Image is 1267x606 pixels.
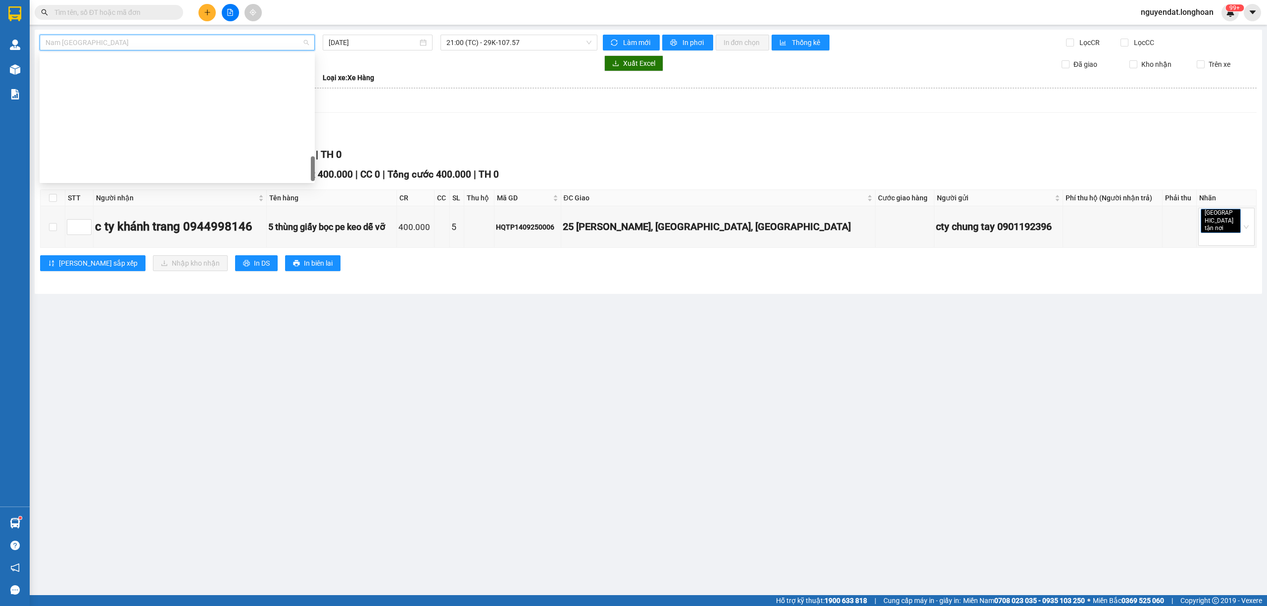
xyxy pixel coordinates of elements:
span: Mã GD [497,192,551,203]
div: c ty khánh trang 0944998146 [95,218,265,236]
span: sort-ascending [48,260,55,268]
span: plus [204,9,211,16]
span: Loại xe: Xe Hàng [323,72,374,83]
span: In phơi [682,37,705,48]
button: file-add [222,4,239,21]
span: | [355,169,358,180]
span: bar-chart [780,39,788,47]
img: warehouse-icon [10,40,20,50]
th: SL [450,190,464,206]
span: search [41,9,48,16]
input: Tìm tên, số ĐT hoặc mã đơn [54,7,171,18]
span: Đã giao [1070,59,1101,70]
img: warehouse-icon [10,64,20,75]
span: aim [249,9,256,16]
img: warehouse-icon [10,518,20,528]
button: caret-down [1244,4,1261,21]
span: TH 0 [479,169,499,180]
sup: 1 [19,516,22,519]
span: ⚪️ [1087,599,1090,603]
span: [GEOGRAPHIC_DATA] tận nơi [1201,209,1241,233]
span: Người gửi [937,192,1053,203]
span: message [10,585,20,595]
span: Cung cấp máy in - giấy in: [883,595,961,606]
span: Lọc CR [1075,37,1101,48]
span: Làm mới [623,37,652,48]
th: STT [65,190,94,206]
span: caret-down [1248,8,1257,17]
th: CR [397,190,435,206]
button: downloadXuất Excel [604,55,663,71]
img: solution-icon [10,89,20,99]
button: plus [198,4,216,21]
span: In biên lai [304,258,333,269]
th: Phải thu [1163,190,1197,206]
th: Thu hộ [464,190,494,206]
span: download [612,60,619,68]
input: 14/09/2025 [329,37,418,48]
strong: 0708 023 035 - 0935 103 250 [994,597,1085,605]
div: Nhãn [1199,192,1254,203]
div: 5 thùng giấy bọc pe keo dễ vỡ [268,220,394,234]
span: file-add [227,9,234,16]
span: printer [293,260,300,268]
span: nguyendat.longhoan [1133,6,1221,18]
span: question-circle [10,541,20,550]
img: logo-vxr [8,6,21,21]
button: sort-ascending[PERSON_NAME] sắp xếp [40,255,146,271]
span: | [1171,595,1173,606]
span: CC 0 [360,169,380,180]
img: icon-new-feature [1226,8,1235,17]
button: aim [244,4,262,21]
div: 5 [451,220,462,234]
span: | [383,169,385,180]
th: CC [435,190,450,206]
strong: 0369 525 060 [1121,597,1164,605]
span: Hỗ trợ kỹ thuật: [776,595,867,606]
div: HQTP1409250006 [496,222,559,233]
span: TH 0 [321,148,341,160]
button: In đơn chọn [716,35,770,50]
span: sync [611,39,619,47]
span: | [875,595,876,606]
span: Miền Nam [963,595,1085,606]
span: notification [10,563,20,572]
button: printerIn biên lai [285,255,341,271]
span: Tổng cước 400.000 [388,169,471,180]
span: In DS [254,258,270,269]
span: Miền Bắc [1093,595,1164,606]
span: Thống kê [792,37,822,48]
button: printerIn DS [235,255,278,271]
div: cty chung tay 0901192396 [936,219,1061,234]
span: ĐC Giao [564,192,865,203]
div: 25 [PERSON_NAME], [GEOGRAPHIC_DATA], [GEOGRAPHIC_DATA] [563,219,874,234]
span: close [1225,226,1230,231]
button: bar-chartThống kê [772,35,829,50]
span: printer [670,39,679,47]
span: Lọc CC [1130,37,1156,48]
span: Người nhận [96,192,256,203]
th: Tên hàng [267,190,396,206]
div: 400.000 [398,221,433,234]
span: copyright [1212,597,1219,604]
span: Kho nhận [1137,59,1175,70]
span: | [316,148,318,160]
span: Nam Trung Bắc QL1A [46,35,309,50]
strong: 1900 633 818 [825,597,867,605]
button: syncLàm mới [603,35,660,50]
span: | [474,169,476,180]
th: Phí thu hộ (Người nhận trả) [1063,190,1163,206]
span: printer [243,260,250,268]
span: CR 400.000 [303,169,353,180]
th: Cước giao hàng [876,190,935,206]
sup: 425 [1225,4,1244,11]
span: Xuất Excel [623,58,655,69]
button: printerIn phơi [662,35,713,50]
span: 21:00 (TC) - 29K-107.57 [446,35,592,50]
td: HQTP1409250006 [494,206,561,248]
span: [PERSON_NAME] sắp xếp [59,258,138,269]
span: Trên xe [1205,59,1234,70]
button: downloadNhập kho nhận [153,255,228,271]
